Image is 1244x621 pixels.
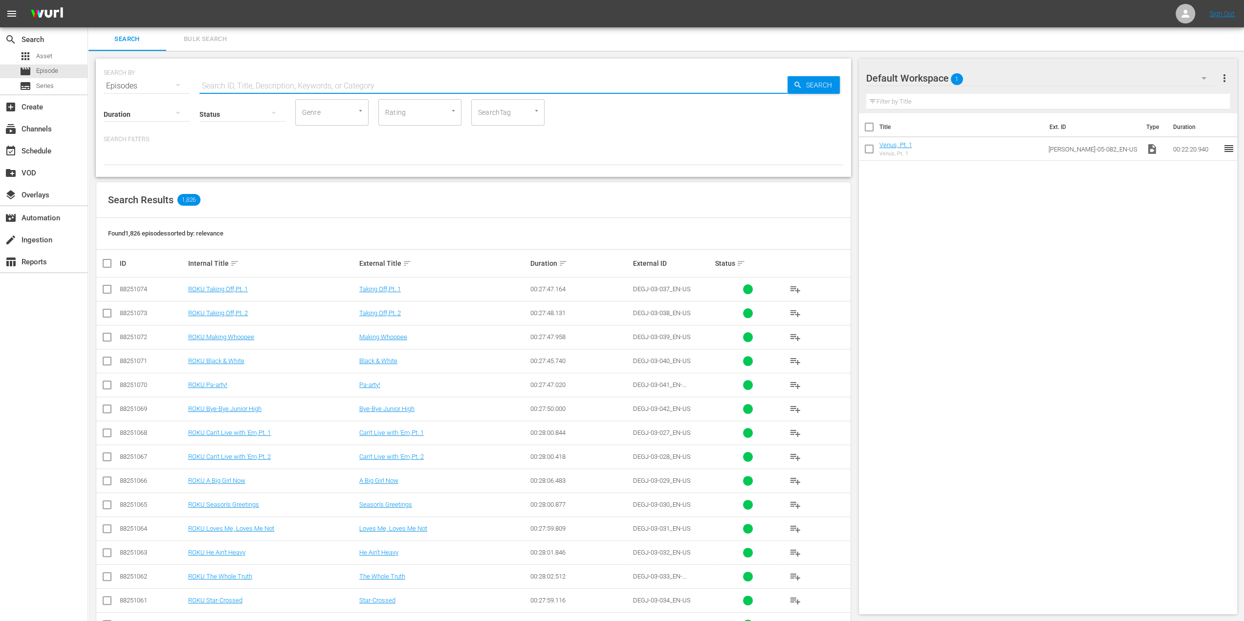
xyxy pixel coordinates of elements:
div: Venus, Pt. 1 [879,150,912,157]
span: playlist_add [789,403,801,415]
span: DEGJ-03-031_EN-US [633,525,691,532]
div: 88251068 [120,429,185,436]
span: Series [20,80,31,92]
a: Can't Live with 'Em,Pt. 2 [359,453,424,460]
span: DEGJ-03-039_EN-US [633,333,691,341]
a: ROKU Star-Crossed [188,597,242,604]
button: playlist_add [784,349,807,373]
button: playlist_add [784,589,807,612]
span: playlist_add [789,475,801,487]
div: 00:28:00.418 [530,453,630,460]
div: 88251063 [120,549,185,556]
th: Ext. ID [1043,113,1140,141]
span: Bulk Search [172,34,239,45]
a: ROKU Can't Live with 'Em,Pt. 2 [188,453,271,460]
div: 88251073 [120,309,185,317]
span: playlist_add [789,523,801,535]
a: Pa-arty! [359,381,380,388]
a: The Whole Truth [359,573,405,580]
a: ROKU Black & White [188,357,244,364]
span: playlist_add [789,499,801,511]
p: Search Filters: [104,135,843,144]
td: 00:22:20.940 [1169,137,1222,161]
span: Episode [20,65,31,77]
a: ROKU He Ain't Heavy [188,549,245,556]
div: 88251062 [120,573,185,580]
div: Status [715,257,781,269]
button: Open [532,106,541,115]
td: [PERSON_NAME]-05-082_EN-US [1045,137,1142,161]
button: playlist_add [784,421,807,445]
span: playlist_add [789,307,801,319]
div: 88251061 [120,597,185,604]
button: Open [449,106,458,115]
div: 00:27:59.809 [530,525,630,532]
span: 1 [951,69,963,89]
a: ROKU Making Whoopee [188,333,254,341]
a: Venus, Pt. 1 [879,141,912,149]
span: Reports [5,256,17,268]
div: Duration [530,257,630,269]
span: Automation [5,212,17,224]
div: 88251071 [120,357,185,364]
a: ROKU Taking Off,Pt. 1 [188,285,248,293]
div: Episodes [104,72,190,100]
div: 00:27:47.020 [530,381,630,388]
span: Asset [20,50,31,62]
span: DEGJ-03-030_EN-US [633,501,691,508]
span: Search [5,34,17,45]
span: playlist_add [789,547,801,558]
a: Taking Off,Pt. 1 [359,285,401,293]
span: VOD [5,167,17,179]
div: 00:27:59.116 [530,597,630,604]
div: 88251074 [120,285,185,293]
span: Asset [36,51,52,61]
span: Search Results [108,194,174,206]
button: playlist_add [784,278,807,301]
div: 00:28:01.846 [530,549,630,556]
span: Overlays [5,189,17,201]
button: playlist_add [784,397,807,421]
span: DEGJ-03-027_EN-US [633,429,691,436]
div: 88251072 [120,333,185,341]
span: Video [1146,143,1157,155]
a: ROKU A Big Girl Now [188,477,245,484]
div: 00:28:06.483 [530,477,630,484]
div: 88251069 [120,405,185,412]
span: DEGJ-03-040_EN-US [633,357,691,364]
th: Type [1140,113,1167,141]
button: playlist_add [784,301,807,325]
div: ID [120,259,185,267]
span: Ingestion [5,234,17,246]
a: Can't Live with 'Em,Pt. 1 [359,429,424,436]
span: DEGJ-03-028_EN-US [633,453,691,460]
span: 1,826 [177,194,200,206]
a: Season's Greetings [359,501,412,508]
th: Duration [1167,113,1225,141]
div: External Title [359,257,527,269]
span: Create [5,101,17,113]
div: 00:28:00.877 [530,501,630,508]
div: 88251067 [120,453,185,460]
span: sort [230,259,239,268]
a: ROKU Season's Greetings [188,501,259,508]
a: Star-Crossed [359,597,395,604]
button: more_vert [1218,66,1230,90]
span: playlist_add [789,283,801,295]
span: DEGJ-03-034_EN-US [633,597,691,604]
div: 00:27:48.131 [530,309,630,317]
div: External ID [633,259,712,267]
button: playlist_add [784,445,807,469]
span: Search [94,34,160,45]
div: 88251070 [120,381,185,388]
div: 00:27:47.164 [530,285,630,293]
button: playlist_add [784,373,807,397]
span: playlist_add [789,451,801,463]
a: ROKU The Whole Truth [188,573,252,580]
a: Bye-Bye Junior High [359,405,415,412]
span: playlist_add [789,331,801,343]
button: playlist_add [784,541,807,564]
a: Sign Out [1209,10,1235,18]
a: He Ain't Heavy [359,549,398,556]
span: playlist_add [789,571,801,582]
